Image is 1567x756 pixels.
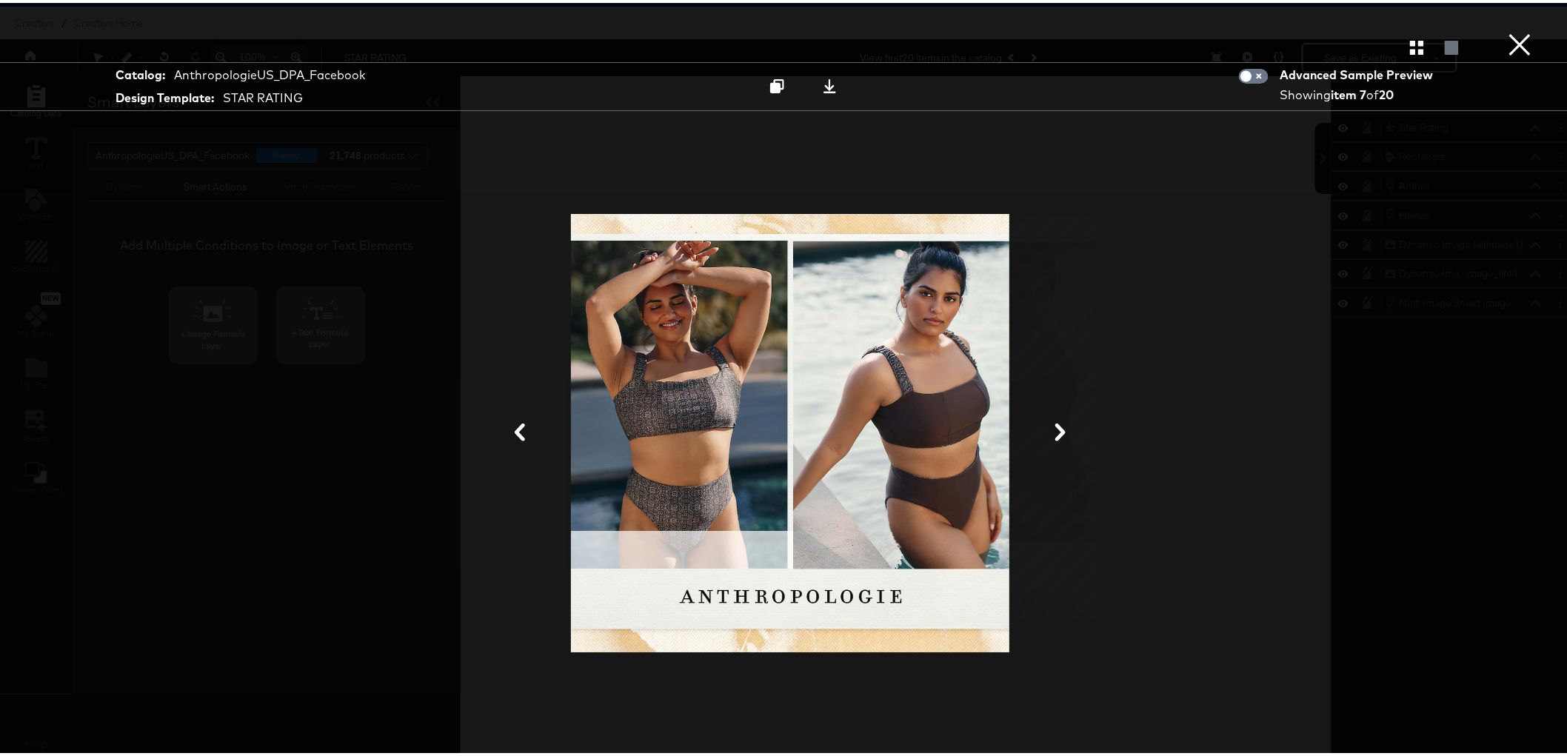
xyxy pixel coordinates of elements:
div: Showing of [1280,84,1439,101]
strong: Design Template: [116,87,214,104]
strong: 20 [1380,84,1394,99]
strong: Catalog: [116,64,165,81]
div: Advanced Sample Preview [1280,64,1439,81]
div: STAR RATING [223,87,303,104]
strong: item 7 [1332,84,1367,99]
div: AnthropologieUS_DPA_Facebook [174,64,365,81]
